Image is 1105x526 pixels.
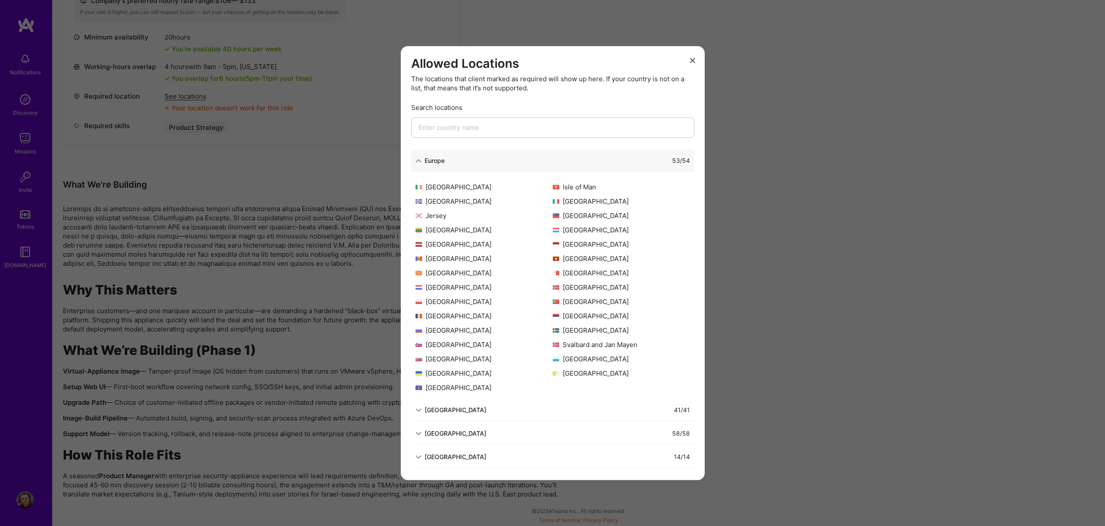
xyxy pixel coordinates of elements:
[674,452,690,461] div: 14 / 14
[416,340,553,349] div: [GEOGRAPHIC_DATA]
[401,46,705,480] div: modal
[416,254,553,263] div: [GEOGRAPHIC_DATA]
[416,299,422,304] img: Poland
[553,271,559,275] img: Malta
[553,314,559,318] img: Serbia
[411,56,694,71] h3: Allowed Locations
[416,213,422,218] img: Jersey
[672,156,690,165] div: 53 / 54
[690,58,695,63] i: icon Close
[553,285,559,290] img: Norway
[553,185,559,189] img: Isle of Man
[425,429,486,438] div: [GEOGRAPHIC_DATA]
[416,256,422,261] img: Moldova
[416,297,553,306] div: [GEOGRAPHIC_DATA]
[425,405,486,414] div: [GEOGRAPHIC_DATA]
[416,271,422,275] img: North Macedonia
[416,385,422,390] img: Kosovo
[553,225,690,235] div: [GEOGRAPHIC_DATA]
[553,340,690,349] div: Svalbard and Jan Mayen
[416,158,422,164] i: icon ArrowDown
[416,326,553,335] div: [GEOGRAPHIC_DATA]
[416,371,422,376] img: Ukraine
[416,182,553,192] div: [GEOGRAPHIC_DATA]
[553,254,690,263] div: [GEOGRAPHIC_DATA]
[416,240,553,249] div: [GEOGRAPHIC_DATA]
[411,74,694,93] div: The locations that client marked as required will show up here. If your country is not on a list,...
[416,185,422,189] img: Ireland
[416,225,553,235] div: [GEOGRAPHIC_DATA]
[416,311,553,321] div: [GEOGRAPHIC_DATA]
[411,103,694,112] div: Search locations
[416,314,422,318] img: Romania
[416,199,422,204] img: Iceland
[553,283,690,292] div: [GEOGRAPHIC_DATA]
[553,342,559,347] img: Svalbard and Jan Mayen
[416,369,553,378] div: [GEOGRAPHIC_DATA]
[553,268,690,278] div: [GEOGRAPHIC_DATA]
[416,354,553,364] div: [GEOGRAPHIC_DATA]
[553,369,690,378] div: [GEOGRAPHIC_DATA]
[416,357,422,361] img: Slovakia
[674,405,690,414] div: 41 / 41
[416,211,553,220] div: Jersey
[553,311,690,321] div: [GEOGRAPHIC_DATA]
[416,285,422,290] img: Netherlands
[553,242,559,247] img: Monaco
[425,156,445,165] div: Europe
[416,283,553,292] div: [GEOGRAPHIC_DATA]
[416,430,422,437] i: icon ArrowDown
[553,182,690,192] div: Isle of Man
[553,197,690,206] div: [GEOGRAPHIC_DATA]
[553,213,559,218] img: Liechtenstein
[553,371,559,376] img: Vatican City
[553,240,690,249] div: [GEOGRAPHIC_DATA]
[672,429,690,438] div: 58 / 58
[416,228,422,232] img: Lithuania
[425,452,486,461] div: [GEOGRAPHIC_DATA]
[553,211,690,220] div: [GEOGRAPHIC_DATA]
[553,228,559,232] img: Luxembourg
[553,328,559,333] img: Sweden
[553,256,559,261] img: Montenegro
[553,199,559,204] img: Italy
[416,268,553,278] div: [GEOGRAPHIC_DATA]
[553,299,559,304] img: Portugal
[416,383,553,392] div: [GEOGRAPHIC_DATA]
[416,328,422,333] img: Russia
[553,297,690,306] div: [GEOGRAPHIC_DATA]
[416,342,422,347] img: Slovenia
[411,117,694,138] input: Enter country name
[553,326,690,335] div: [GEOGRAPHIC_DATA]
[553,357,559,361] img: San Marino
[553,354,690,364] div: [GEOGRAPHIC_DATA]
[416,242,422,247] img: Latvia
[416,454,422,460] i: icon ArrowDown
[416,407,422,413] i: icon ArrowDown
[416,197,553,206] div: [GEOGRAPHIC_DATA]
